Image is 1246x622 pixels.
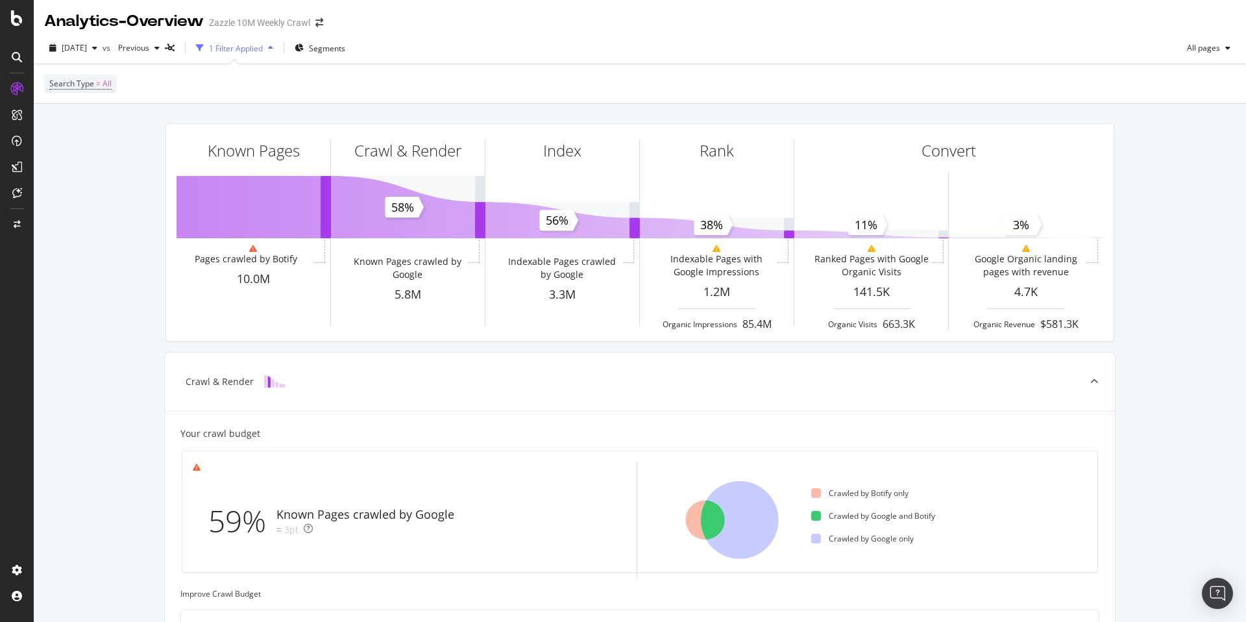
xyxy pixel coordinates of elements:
[354,140,461,162] div: Crawl & Render
[103,75,112,93] span: All
[543,140,581,162] div: Index
[811,488,909,499] div: Crawled by Botify only
[209,16,310,29] div: Zazzle 10M Weekly Crawl
[284,523,299,536] div: 3pt
[349,255,465,281] div: Known Pages crawled by Google
[331,286,485,303] div: 5.8M
[658,253,774,279] div: Indexable Pages with Google Impressions
[315,18,323,27] div: arrow-right-arrow-left
[289,38,350,58] button: Segments
[62,42,87,53] span: 2025 Aug. 1st
[191,38,278,58] button: 1 Filter Applied
[44,38,103,58] button: [DATE]
[209,43,263,54] div: 1 Filter Applied
[180,427,260,440] div: Your crawl budget
[49,78,94,89] span: Search Type
[700,140,734,162] div: Rank
[276,528,282,532] img: Equal
[96,78,101,89] span: =
[276,506,454,523] div: Known Pages crawled by Google
[208,500,276,543] div: 59%
[177,271,330,288] div: 10.0M
[640,284,794,301] div: 1.2M
[742,317,772,332] div: 85.4M
[1182,38,1236,58] button: All pages
[195,253,297,266] div: Pages crawled by Botify
[811,533,914,544] div: Crawled by Google only
[1202,578,1233,609] div: Open Intercom Messenger
[1182,42,1220,53] span: All pages
[113,42,149,53] span: Previous
[485,286,639,303] div: 3.3M
[504,255,620,281] div: Indexable Pages crawled by Google
[309,43,345,54] span: Segments
[663,319,737,330] div: Organic Impressions
[811,510,935,521] div: Crawled by Google and Botify
[180,588,1099,599] div: Improve Crawl Budget
[113,38,165,58] button: Previous
[264,375,285,388] img: block-icon
[208,140,300,162] div: Known Pages
[186,375,254,388] div: Crawl & Render
[103,42,113,53] span: vs
[44,10,204,32] div: Analytics - Overview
